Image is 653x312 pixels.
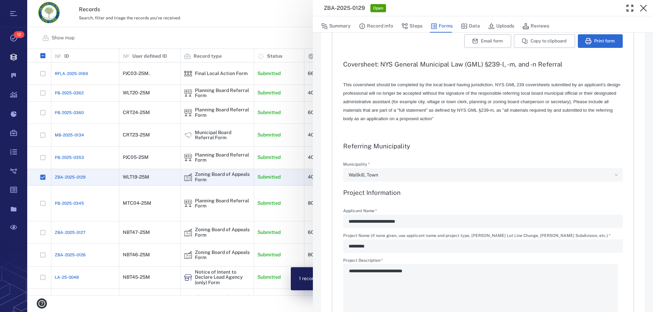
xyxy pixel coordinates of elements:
button: Close [637,1,650,15]
label: Applicant Name [343,209,623,215]
span: 12 [14,31,24,38]
div: Municipality [343,168,623,182]
button: Record info [359,20,393,33]
div: Project Name (if none given, use applicant name and project type, e.g. Smith Lot Line Change, Jon... [343,239,623,253]
h3: Project Information [343,188,623,197]
button: Reviews [522,20,549,33]
button: Toggle Fullscreen [623,1,637,15]
button: Email form [464,34,511,48]
button: Forms [431,20,453,33]
span: This coversheet should be completed by the local board having jurisdiction. NYS GML 239 covershee... [343,82,620,121]
div: Applicant Name [343,215,623,228]
button: Summary [321,20,351,33]
button: Print form [578,34,623,48]
button: Steps [401,20,422,33]
h3: ZBA-2025-0129 [324,4,365,12]
span: Open [372,5,385,11]
button: Uploads [488,20,514,33]
h3: Referring Municipality [343,142,623,150]
span: Help [15,5,29,11]
h3: Coversheet: NYS General Municipal Law (GML) §239-l, -m, and -n Referral [343,60,623,68]
label: Project Description [343,258,623,264]
button: Copy to clipboard [514,34,575,48]
label: Project Name (if none given, use applicant name and project type, [PERSON_NAME] Lot Line Change, ... [343,234,623,239]
div: Wallkill, Town [349,171,612,179]
label: Municipality [343,162,623,168]
button: Data [461,20,480,33]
